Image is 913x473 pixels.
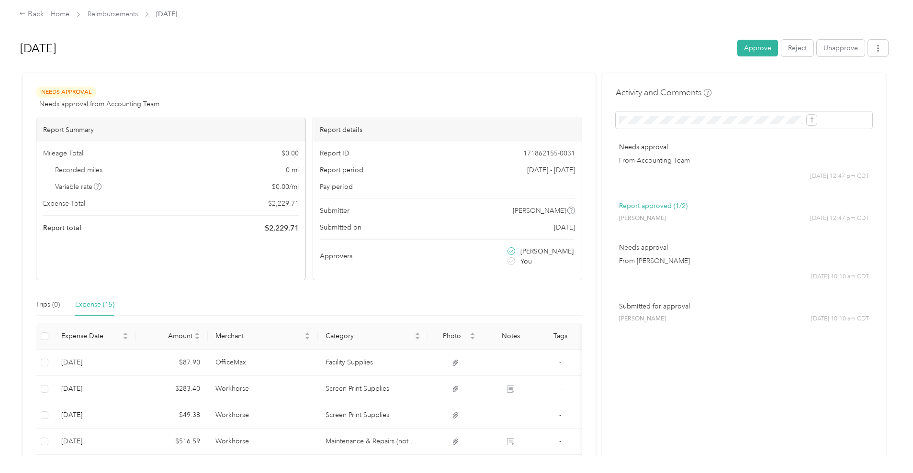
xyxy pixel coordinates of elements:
td: - [538,429,582,455]
div: Report details [313,118,582,142]
button: Approve [737,40,778,56]
p: Needs approval [619,142,869,152]
p: From Accounting Team [619,155,869,165]
td: Workhorse [208,402,318,429]
span: caret-up [470,331,475,337]
span: $ 0.00 / mi [272,182,299,192]
span: Report total [43,223,81,233]
span: caret-up [415,331,420,337]
th: Category [318,323,428,350]
span: - [559,385,561,393]
div: Expense (15) [75,299,114,310]
span: Expense Date [61,332,121,340]
span: Submitted on [320,222,361,232]
th: Expense Date [54,323,136,350]
span: [DATE] [156,9,177,19]
a: Reimbursements [88,10,138,18]
td: Maintenance & Repairs (not Van) [318,429,428,455]
span: caret-down [304,335,310,341]
span: Category [326,332,413,340]
span: [PERSON_NAME] [520,246,574,256]
span: - [559,358,561,366]
td: Workhorse [208,429,318,455]
td: OfficeMax [208,350,318,376]
span: caret-up [304,331,310,337]
span: Photo [436,332,468,340]
span: [PERSON_NAME] [513,206,566,216]
span: - [559,437,561,445]
button: Reject [781,40,813,56]
td: Facility Supplies [318,350,428,376]
th: Tags [538,323,582,350]
span: 0 mi [286,165,299,175]
td: 9-26-2025 [54,350,136,376]
td: 9-23-2025 [54,429,136,455]
span: $ 0.00 [282,148,299,158]
span: caret-down [194,335,200,341]
span: Amount [144,332,192,340]
button: Unapprove [817,40,865,56]
td: - [538,350,582,376]
td: Screen Print Supplies [318,376,428,402]
td: $49.38 [136,402,208,429]
span: caret-down [470,335,475,341]
span: caret-down [123,335,128,341]
span: [PERSON_NAME] [619,214,666,223]
span: [PERSON_NAME] [619,315,666,323]
h1: Sep 2025 [20,37,731,60]
th: Photo [428,323,483,350]
span: Merchant [215,332,303,340]
th: Notes [483,323,538,350]
span: caret-up [194,331,200,337]
span: [DATE] 10:10 am CDT [811,273,869,281]
span: [DATE] [554,222,575,232]
h4: Activity and Comments [616,87,711,99]
span: Submitter [320,206,349,216]
div: Back [19,9,44,20]
span: Expense Total [43,198,85,209]
td: Screen Print Supplies [318,402,428,429]
td: 9-25-2025 [54,402,136,429]
td: $87.90 [136,350,208,376]
span: Mileage Total [43,148,83,158]
th: Amount [136,323,208,350]
span: Pay period [320,182,353,192]
span: Approvers [320,251,352,261]
td: Workhorse [208,376,318,402]
span: $ 2,229.71 [268,198,299,209]
span: [DATE] 12:47 pm CDT [810,172,869,181]
span: 171862155-0031 [523,148,575,158]
span: Report ID [320,148,349,158]
span: $ 2,229.71 [265,222,299,234]
td: $516.59 [136,429,208,455]
span: You [520,256,532,266]
span: Needs approval from Accounting Team [39,99,159,109]
span: Variable rate [55,182,102,192]
div: Trips (0) [36,299,60,310]
p: Submitted for approval [619,301,869,311]
div: Report Summary [36,118,305,142]
span: - [559,411,561,419]
td: $283.40 [136,376,208,402]
td: 9-25-2025 [54,376,136,402]
p: From [PERSON_NAME] [619,256,869,266]
div: Tags [546,332,575,340]
span: Needs Approval [36,87,96,98]
td: - [538,376,582,402]
span: Recorded miles [55,165,102,175]
span: caret-up [123,331,128,337]
a: Home [51,10,69,18]
span: [DATE] 12:47 pm CDT [810,214,869,223]
span: Report period [320,165,363,175]
span: [DATE] - [DATE] [527,165,575,175]
p: Report approved (1/2) [619,201,869,211]
th: Merchant [208,323,318,350]
p: Needs approval [619,242,869,253]
iframe: Everlance-gr Chat Button Frame [859,419,913,473]
span: caret-down [415,335,420,341]
td: - [538,402,582,429]
span: [DATE] 10:10 am CDT [811,315,869,323]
